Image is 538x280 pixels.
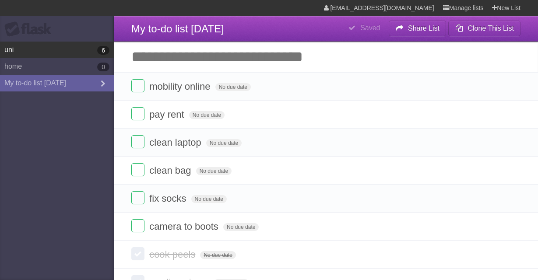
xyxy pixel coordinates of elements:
[196,167,232,175] span: No due date
[149,81,212,92] span: mobility online
[389,21,447,36] button: Share List
[468,24,514,32] b: Clone This List
[223,223,259,231] span: No due date
[4,21,57,37] div: Flask
[131,79,144,92] label: Done
[215,83,251,91] span: No due date
[97,63,109,71] b: 0
[149,193,188,204] span: fix socks
[149,137,204,148] span: clean laptop
[360,24,380,31] b: Saved
[131,107,144,120] label: Done
[131,219,144,232] label: Done
[408,24,440,32] b: Share List
[448,21,520,36] button: Clone This List
[149,249,197,260] span: cook peels
[131,163,144,176] label: Done
[131,191,144,204] label: Done
[97,46,109,55] b: 6
[191,195,227,203] span: No due date
[131,135,144,148] label: Done
[149,221,221,232] span: camera to boots
[131,247,144,260] label: Done
[200,251,236,259] span: No due date
[206,139,242,147] span: No due date
[149,109,186,120] span: pay rent
[131,23,224,35] span: My to-do list [DATE]
[149,165,193,176] span: clean bag
[189,111,225,119] span: No due date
